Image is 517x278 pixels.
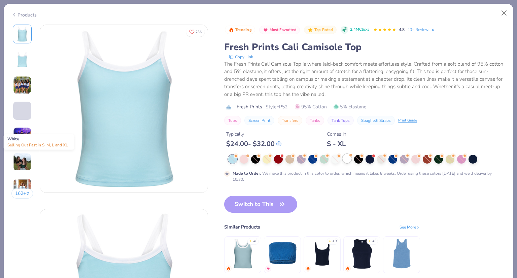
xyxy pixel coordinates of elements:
button: Badge Button [225,26,255,34]
a: 40+ Reviews [407,27,435,33]
img: Front [14,26,30,42]
img: Most Favorited sort [263,27,268,33]
img: Los Angeles Apparel Tri Blend Racerback Tank 3.7oz [386,238,418,270]
span: 236 [196,30,202,34]
div: Fresh Prints Cali Camisole Top [224,41,506,54]
button: Screen Print [244,116,274,125]
span: 2.4M Clicks [350,27,369,33]
img: User generated content [13,120,14,138]
button: Transfers [278,116,302,125]
img: Front [40,25,208,193]
span: Most Favorited [270,28,297,32]
div: $ 24.00 - $ 32.00 [226,140,281,148]
div: The Fresh Prints Cali Camisole Top is where laid-back comfort meets effortless style. Crafted fro... [224,60,506,98]
div: 4.8 [253,239,257,244]
span: Fresh Prints [237,103,262,110]
div: Typically [226,131,281,138]
div: Print Guide [398,118,417,124]
div: ★ [329,239,331,242]
div: Products [11,11,37,19]
img: Trending sort [229,27,234,33]
button: Tanks [306,116,324,125]
button: Badge Button [304,26,336,34]
strong: Made to Order : [233,171,261,176]
button: 162+ [11,188,33,199]
img: MostFav.gif [266,267,270,271]
div: 4.9 [333,239,337,244]
img: User generated content [13,178,31,197]
button: Badge Button [259,26,300,34]
div: ★ [368,239,371,242]
div: 4.8 [372,239,376,244]
span: 95% Cotton [295,103,327,110]
span: Trending [235,28,252,32]
span: 4.8 [399,27,405,32]
img: trending.gif [346,267,350,271]
span: 5% Elastane [334,103,366,110]
img: Back [14,51,30,68]
div: 4.8 Stars [373,25,396,35]
div: We make this product in this color to order, which means it takes 8 weeks. Order using these colo... [233,170,493,182]
img: trending.gif [227,267,231,271]
span: Style FP52 [266,103,287,110]
div: White [4,134,74,150]
div: See More [400,224,420,230]
button: Like [186,27,205,37]
img: Bella Canvas Ladies' Micro Ribbed Scoop Tank [306,238,338,270]
button: Spaghetti Straps [357,116,395,125]
span: Top Rated [314,28,333,32]
span: Selling Out Fast in S, M, L and XL [7,142,68,148]
img: User generated content [13,127,31,145]
img: Fresh Prints Sunset Blvd Ribbed Scoop Tank Top [227,238,259,270]
div: Comes In [327,131,346,138]
div: Similar Products [224,223,260,231]
img: User generated content [13,76,31,94]
div: ★ [249,239,252,242]
img: brand logo [224,105,233,110]
img: Fresh Prints Terry Bandeau [267,238,299,270]
img: Top Rated sort [308,27,313,33]
button: Tops [224,116,241,125]
button: copy to clipboard [227,54,255,60]
div: S - XL [327,140,346,148]
button: Close [498,7,511,20]
button: Tank Tops [328,116,354,125]
img: User generated content [13,153,31,171]
img: Bella + Canvas Ladies' Micro Ribbed Racerback Tank [346,238,378,270]
img: trending.gif [306,267,310,271]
